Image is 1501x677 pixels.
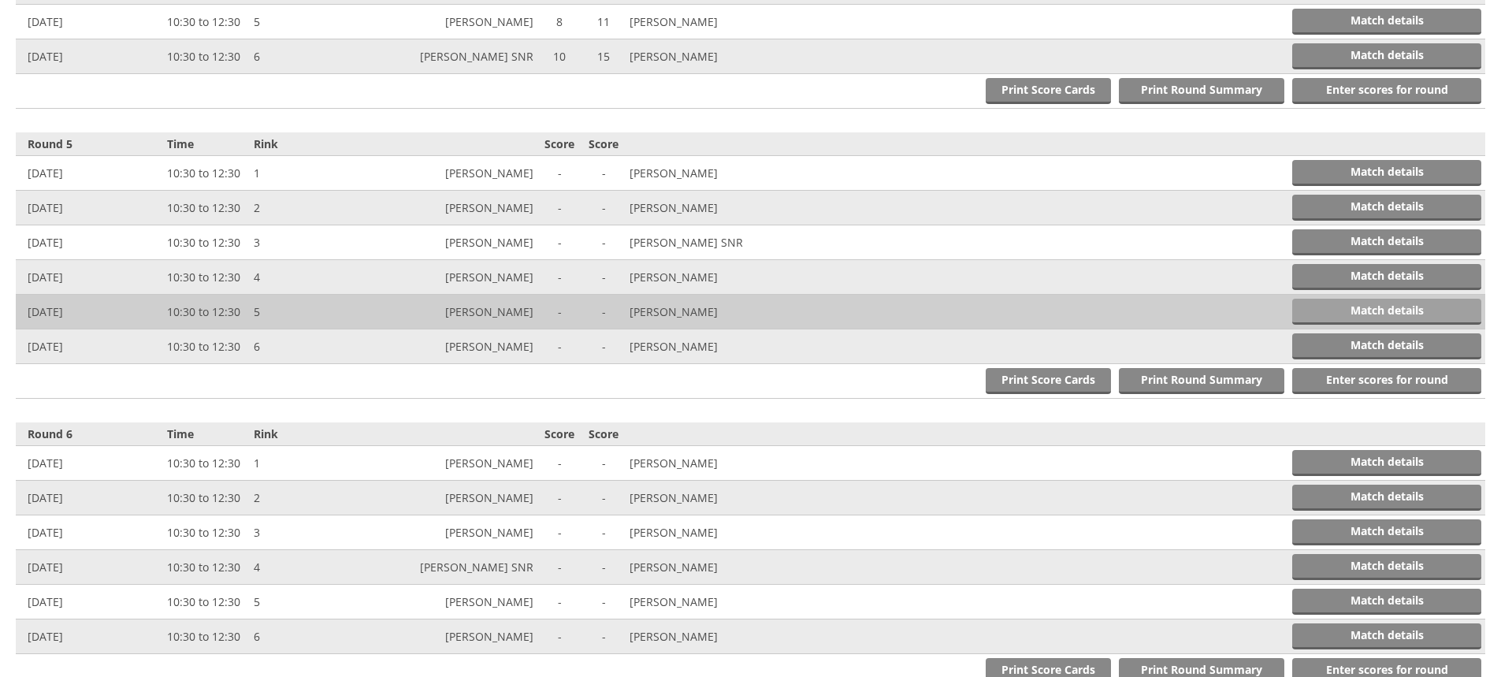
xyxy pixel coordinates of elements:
[250,156,362,191] td: 1
[1292,450,1481,476] a: Match details
[626,225,802,260] td: [PERSON_NAME] SNR
[163,5,250,39] td: 10:30 to 12:30
[1292,9,1481,35] a: Match details
[362,550,538,585] td: [PERSON_NAME] SNR
[362,156,538,191] td: [PERSON_NAME]
[581,515,626,550] td: -
[16,515,163,550] td: [DATE]
[250,446,362,481] td: 1
[581,585,626,619] td: -
[163,260,250,295] td: 10:30 to 12:30
[362,515,538,550] td: [PERSON_NAME]
[626,156,802,191] td: [PERSON_NAME]
[362,329,538,364] td: [PERSON_NAME]
[1292,195,1481,221] a: Match details
[362,39,538,74] td: [PERSON_NAME] SNR
[537,156,581,191] td: -
[1292,554,1481,580] a: Match details
[362,619,538,654] td: [PERSON_NAME]
[626,481,802,515] td: [PERSON_NAME]
[537,619,581,654] td: -
[1292,160,1481,186] a: Match details
[163,550,250,585] td: 10:30 to 12:30
[1292,264,1481,290] a: Match details
[250,132,362,156] th: Rink
[537,39,581,74] td: 10
[581,260,626,295] td: -
[986,368,1111,394] a: Print Score Cards
[250,295,362,329] td: 5
[16,5,163,39] td: [DATE]
[16,156,163,191] td: [DATE]
[537,329,581,364] td: -
[626,39,802,74] td: [PERSON_NAME]
[581,422,626,446] th: Score
[1292,623,1481,649] a: Match details
[250,619,362,654] td: 6
[626,295,802,329] td: [PERSON_NAME]
[626,515,802,550] td: [PERSON_NAME]
[16,132,163,156] th: Round 5
[362,191,538,225] td: [PERSON_NAME]
[1292,78,1481,104] a: Enter scores for round
[581,481,626,515] td: -
[1292,333,1481,359] a: Match details
[16,329,163,364] td: [DATE]
[16,295,163,329] td: [DATE]
[362,295,538,329] td: [PERSON_NAME]
[581,132,626,156] th: Score
[581,156,626,191] td: -
[163,225,250,260] td: 10:30 to 12:30
[250,39,362,74] td: 6
[163,585,250,619] td: 10:30 to 12:30
[581,295,626,329] td: -
[537,191,581,225] td: -
[626,191,802,225] td: [PERSON_NAME]
[626,5,802,39] td: [PERSON_NAME]
[250,585,362,619] td: 5
[537,132,581,156] th: Score
[537,446,581,481] td: -
[581,619,626,654] td: -
[16,225,163,260] td: [DATE]
[16,550,163,585] td: [DATE]
[16,585,163,619] td: [DATE]
[163,422,250,446] th: Time
[163,329,250,364] td: 10:30 to 12:30
[537,260,581,295] td: -
[626,260,802,295] td: [PERSON_NAME]
[362,5,538,39] td: [PERSON_NAME]
[626,619,802,654] td: [PERSON_NAME]
[626,550,802,585] td: [PERSON_NAME]
[581,225,626,260] td: -
[163,515,250,550] td: 10:30 to 12:30
[250,329,362,364] td: 6
[250,5,362,39] td: 5
[537,550,581,585] td: -
[537,5,581,39] td: 8
[362,585,538,619] td: [PERSON_NAME]
[163,191,250,225] td: 10:30 to 12:30
[250,191,362,225] td: 2
[250,481,362,515] td: 2
[250,422,362,446] th: Rink
[1119,78,1284,104] a: Print Round Summary
[163,156,250,191] td: 10:30 to 12:30
[581,550,626,585] td: -
[581,446,626,481] td: -
[250,515,362,550] td: 3
[1292,519,1481,545] a: Match details
[16,446,163,481] td: [DATE]
[16,619,163,654] td: [DATE]
[362,481,538,515] td: [PERSON_NAME]
[537,481,581,515] td: -
[163,481,250,515] td: 10:30 to 12:30
[1292,485,1481,511] a: Match details
[16,260,163,295] td: [DATE]
[1119,368,1284,394] a: Print Round Summary
[250,225,362,260] td: 3
[362,260,538,295] td: [PERSON_NAME]
[986,78,1111,104] a: Print Score Cards
[537,515,581,550] td: -
[1292,43,1481,69] a: Match details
